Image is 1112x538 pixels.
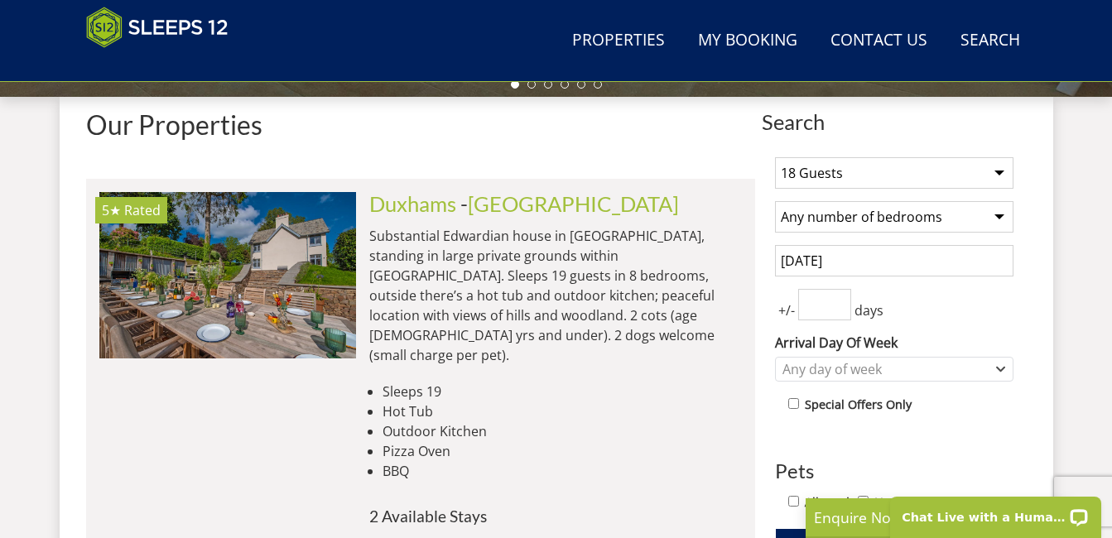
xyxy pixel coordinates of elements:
li: Sleeps 19 [383,382,742,401]
p: Enquire Now [814,507,1062,528]
a: Duxhams [369,191,456,216]
img: duxhams-somerset-luxury-group-accommodation-sleeping-15.original.jpg [99,192,356,358]
a: Contact Us [824,22,934,60]
iframe: LiveChat chat widget [879,486,1112,538]
img: Sleeps 12 [86,7,229,48]
span: days [851,300,887,320]
span: - [460,191,679,216]
a: Properties [566,22,672,60]
li: Hot Tub [383,401,742,421]
label: Not Allowed [874,493,943,512]
label: Allowed [805,493,850,512]
span: Search [762,110,1027,133]
input: Arrival Date [775,245,1013,276]
span: +/- [775,300,798,320]
label: Arrival Day Of Week [775,333,1013,353]
a: [GEOGRAPHIC_DATA] [468,191,679,216]
p: Substantial Edwardian house in [GEOGRAPHIC_DATA], standing in large private grounds within [GEOGR... [369,226,742,365]
iframe: Customer reviews powered by Trustpilot [78,58,252,72]
h1: Our Properties [86,110,755,139]
span: Duxhams has a 5 star rating under the Quality in Tourism Scheme [102,201,121,219]
div: Any day of week [778,360,993,378]
li: Pizza Oven [383,441,742,461]
h3: Pets [775,460,1013,482]
span: Rated [124,201,161,219]
li: Outdoor Kitchen [383,421,742,441]
li: BBQ [383,461,742,481]
a: Search [954,22,1027,60]
div: Combobox [775,357,1013,382]
h4: 2 Available Stays [369,507,742,525]
label: Special Offers Only [805,396,912,414]
a: My Booking [691,22,804,60]
a: 5★ Rated [99,192,356,358]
